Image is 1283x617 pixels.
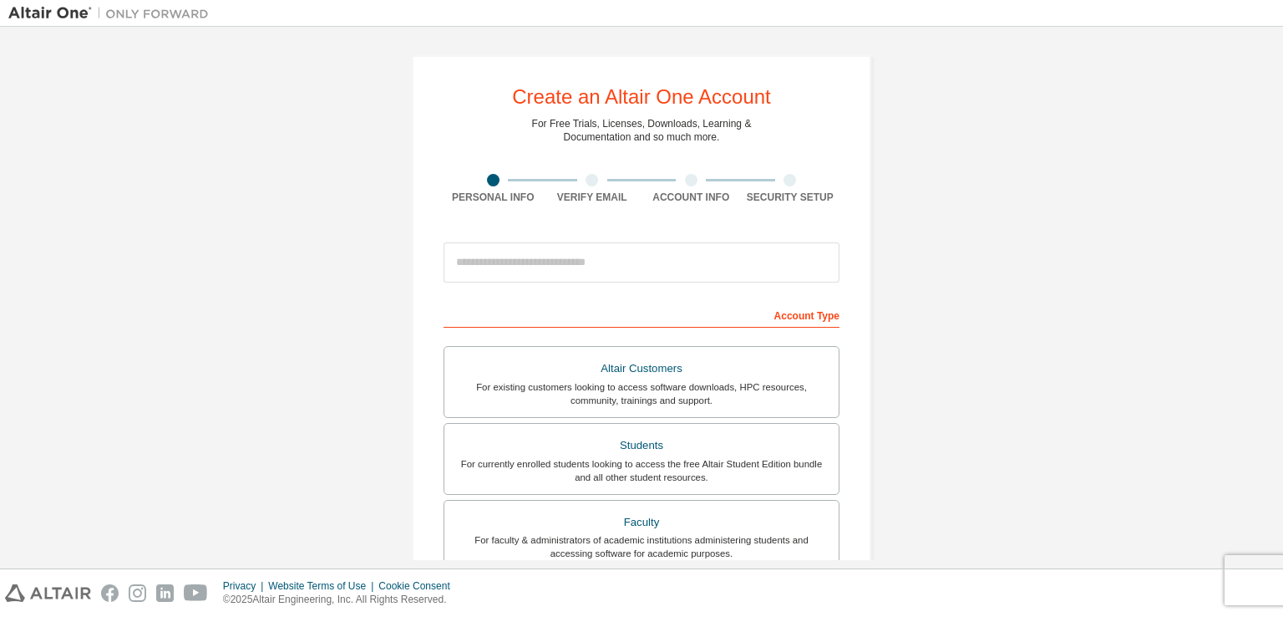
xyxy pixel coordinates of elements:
[543,191,642,204] div: Verify Email
[444,191,543,204] div: Personal Info
[5,584,91,602] img: altair_logo.svg
[101,584,119,602] img: facebook.svg
[454,533,829,560] div: For faculty & administrators of academic institutions administering students and accessing softwa...
[156,584,174,602] img: linkedin.svg
[223,593,460,607] p: © 2025 Altair Engineering, Inc. All Rights Reserved.
[454,434,829,457] div: Students
[129,584,146,602] img: instagram.svg
[741,191,840,204] div: Security Setup
[268,579,378,593] div: Website Terms of Use
[223,579,268,593] div: Privacy
[8,5,217,22] img: Altair One
[512,87,771,107] div: Create an Altair One Account
[532,117,752,144] div: For Free Trials, Licenses, Downloads, Learning & Documentation and so much more.
[454,357,829,380] div: Altair Customers
[184,584,208,602] img: youtube.svg
[641,191,741,204] div: Account Info
[444,301,839,328] div: Account Type
[454,380,829,407] div: For existing customers looking to access software downloads, HPC resources, community, trainings ...
[378,579,459,593] div: Cookie Consent
[454,511,829,534] div: Faculty
[454,457,829,484] div: For currently enrolled students looking to access the free Altair Student Edition bundle and all ...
